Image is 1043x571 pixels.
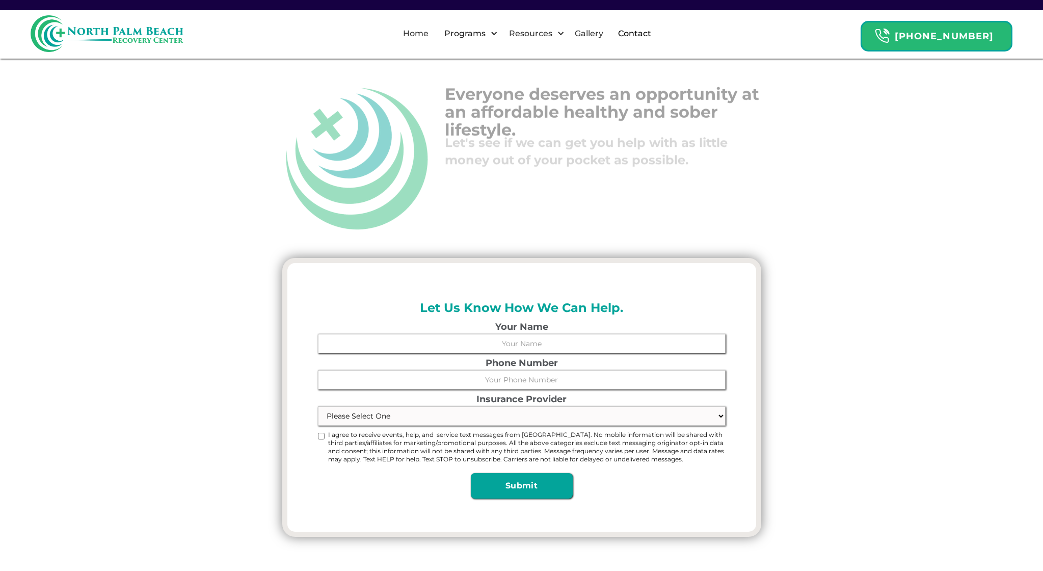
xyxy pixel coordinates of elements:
[506,28,555,40] div: Resources
[569,17,609,50] a: Gallery
[318,322,726,331] label: Your Name
[612,17,657,50] a: Contact
[861,16,1012,51] a: Header Calendar Icons[PHONE_NUMBER]
[895,31,994,42] strong: [PHONE_NUMBER]
[318,334,726,353] input: Your Name
[328,431,726,463] span: I agree to receive events, help, and service text messages from [GEOGRAPHIC_DATA]. No mobile info...
[436,17,500,50] div: Programs
[445,134,761,168] p: ‍
[318,395,726,404] label: Insurance Provider
[318,322,726,499] form: Name, Number
[318,358,726,368] label: Phone Number
[318,433,325,439] input: I agree to receive events, help, and service text messages from [GEOGRAPHIC_DATA]. No mobile info...
[500,17,567,50] div: Resources
[445,135,728,167] strong: Let's see if we can get you help with as little money out of your pocket as possible.
[318,299,726,317] h2: Let Us Know How We Can Help.
[445,85,761,139] h1: Everyone deserves an opportunity at an affordable healthy and sober lifestyle.
[442,28,488,40] div: Programs
[471,473,573,499] input: Submit
[397,17,435,50] a: Home
[874,28,890,44] img: Header Calendar Icons
[318,370,726,390] input: Your Phone Number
